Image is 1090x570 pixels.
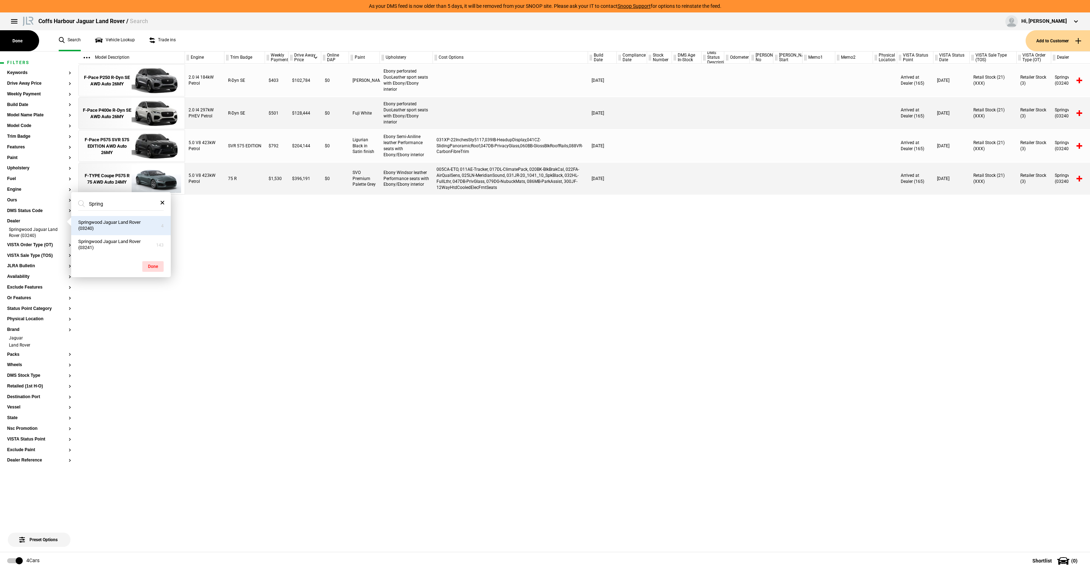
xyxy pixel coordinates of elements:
div: Physical Location [873,52,897,64]
section: Availability [7,274,71,285]
section: Model Code [7,123,71,134]
span: Preset Options [21,528,58,542]
button: Status Point Category [7,306,71,311]
a: Vehicle Lookup [95,30,135,51]
div: F-Pace P400e R-Dyn SE AWD Auto 26MY [82,107,132,120]
section: State [7,416,71,426]
div: $396,191 [289,163,321,195]
div: Arrived at Dealer (165) [897,163,933,195]
button: Shortlist(0) [1022,552,1090,570]
div: VISTA Status Date [933,52,969,64]
h1: Filters [7,60,71,65]
section: Exclude Features [7,285,71,296]
div: F-Pace P250 R-Dyn SE AWD Auto 26MY [82,74,132,87]
div: VISTA Sale Type (TOS) [970,52,1016,64]
button: Availability [7,274,71,279]
button: Ours [7,198,71,203]
button: Fuel [7,176,71,181]
div: Engine [185,52,224,64]
div: [DATE] [588,97,617,129]
button: Features [7,145,71,150]
button: DMS Status Code [7,209,71,213]
div: Paint [349,52,380,64]
div: Retail Stock (21) (XXX) [970,163,1017,195]
button: VISTA Order Type (OT) [7,243,71,248]
section: DMS Status Code [7,209,71,219]
section: Wheels [7,363,71,373]
section: Destination Port [7,395,71,405]
div: 2.0 I4 184kW Petrol [185,64,224,96]
div: Model Description [78,52,185,64]
div: Retailer Stock (3) [1017,130,1051,162]
section: DMS Stock Type [7,373,71,384]
div: [PERSON_NAME] No [750,52,773,64]
a: F-Pace P575 SVR 575 EDITION AWD Auto 26MY [82,130,132,162]
section: Ours [7,198,71,209]
div: $792 [265,130,289,162]
div: Coffs Harbour Jaguar Land Rover / [38,17,148,25]
section: Retailed (1st H-O) [7,384,71,395]
div: [DATE] [933,97,970,129]
div: Odometer [724,52,750,64]
section: Engine [7,187,71,198]
div: 5.0 V8 423kW Petrol [185,130,224,162]
section: Packs [7,352,71,363]
button: Dealer Reference [7,458,71,463]
section: BrandJaguarLand Rover [7,327,71,352]
div: $128,444 [289,97,321,129]
div: Retailer Stock (3) [1017,97,1051,129]
a: Snoop Support [618,3,651,9]
div: Arrived at Dealer (165) [897,64,933,96]
div: 005CA-ETO, 011AE-Tracker, 017DL-ClimatePack, 020BK-BlkBrakCal, 022FA-AirQualSens, 025LN-MeridianS... [433,163,588,195]
section: VISTA Sale Type (TOS) [7,253,71,264]
button: Model Name Plate [7,113,71,118]
img: 18109870_thumb.jpeg [132,97,181,130]
section: Fuel [7,176,71,187]
section: JLRA Bulletin [7,264,71,274]
button: State [7,416,71,421]
a: F-TYPE Coupe P575 R 75 AWD Auto 24MY [82,163,132,195]
button: Physical Location [7,317,71,322]
button: Paint [7,155,71,160]
section: Model Name Plate [7,113,71,123]
div: Drive Away Price [289,52,321,64]
div: 031XP-22InchesSty5117,039IB-HeadupDisplay,041CZ-SlidingPanoramicRoof,047DB-PrivacyGlass,060BB-Glo... [433,130,588,162]
img: 18112435_thumb.jpeg [132,65,181,97]
section: Build Date [7,102,71,113]
div: 5.0 V8 423kW Petrol [185,163,224,195]
li: Jaguar [7,335,71,342]
button: Wheels [7,363,71,368]
div: Retailer Stock (3) [1017,64,1051,96]
span: Shortlist [1032,558,1052,563]
section: Dealer Reference [7,458,71,469]
section: Weekly Payment [7,92,71,102]
div: $403 [265,64,289,96]
button: Springwood Jaguar Land Rover (03241) [71,235,171,254]
div: $1,530 [265,163,289,195]
input: Search [78,197,155,210]
a: F-Pace P400e R-Dyn SE AWD Auto 26MY [82,97,132,130]
div: Ebony perforated DuoLeather sport seats with Ebony/Ebony interior [380,97,433,129]
div: Fuji White [349,97,380,129]
button: Brand [7,327,71,332]
div: R-Dyn SE [224,64,265,96]
li: Land Rover [7,342,71,349]
span: Search [130,18,148,25]
div: Arrived at Dealer (165) [897,130,933,162]
div: DMS Status Description [702,52,724,64]
li: Springwood Jaguar Land Rover (03240) [7,227,71,240]
section: Status Point Category [7,306,71,317]
section: VISTA Status Point [7,437,71,448]
div: $204,144 [289,130,321,162]
button: Retailed (1st H-O) [7,384,71,389]
section: Features [7,145,71,155]
div: [DATE] [588,163,617,195]
div: [DATE] [588,64,617,96]
button: Or Features [7,296,71,301]
div: F-TYPE Coupe P575 R 75 AWD Auto 24MY [82,173,132,185]
div: $0 [321,163,349,195]
img: landrover.png [21,15,35,26]
section: Vessel [7,405,71,416]
div: SVR 575 EDITION [224,130,265,162]
div: Ebony perforated DuoLeather sport seats with Ebony/Ebony interior [380,64,433,96]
